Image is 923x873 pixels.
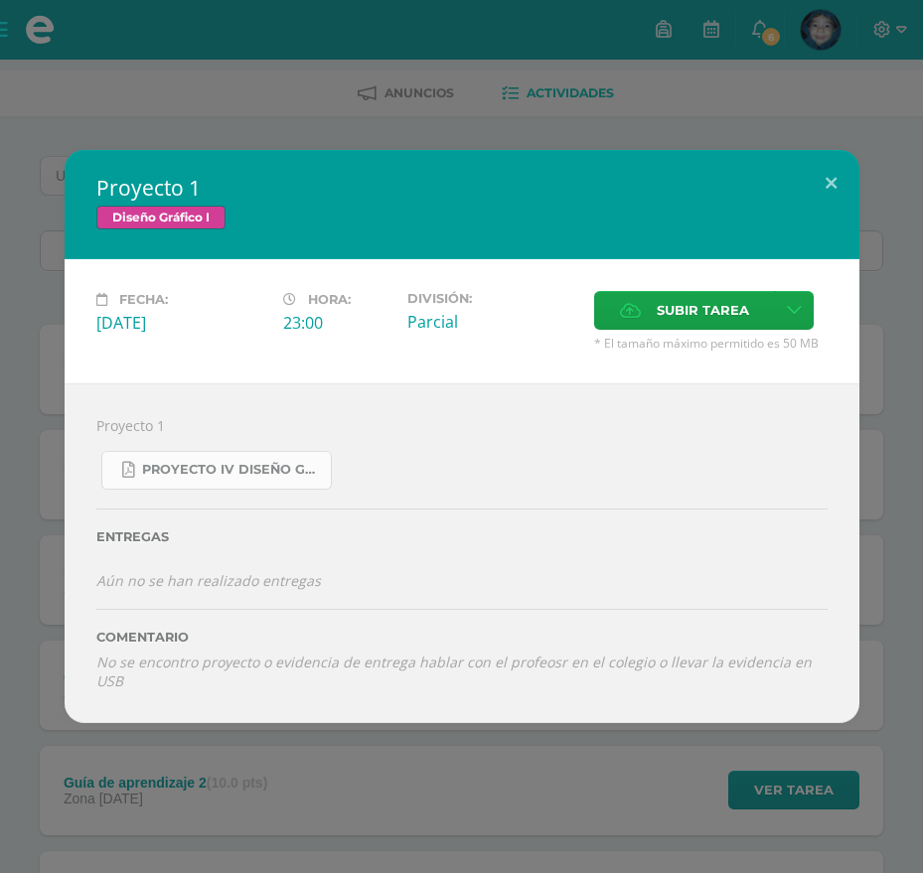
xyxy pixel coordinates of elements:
[119,292,168,307] span: Fecha:
[657,292,749,329] span: Subir tarea
[308,292,351,307] span: Hora:
[407,311,578,333] div: Parcial
[96,529,828,544] label: Entregas
[96,630,828,645] label: Comentario
[283,312,391,334] div: 23:00
[101,451,332,490] a: Proyecto IV Diseño Grafico.pdf
[96,206,226,229] span: Diseño Gráfico I
[96,571,321,590] i: Aún no se han realizado entregas
[65,383,859,723] div: Proyecto 1
[142,462,321,478] span: Proyecto IV Diseño Grafico.pdf
[96,312,267,334] div: [DATE]
[407,291,578,306] label: División:
[594,335,828,352] span: * El tamaño máximo permitido es 50 MB
[803,150,859,218] button: Close (Esc)
[96,174,828,202] h2: Proyecto 1
[96,653,812,690] i: No se encontro proyecto o evidencia de entrega hablar con el profeosr en el colegio o llevar la e...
